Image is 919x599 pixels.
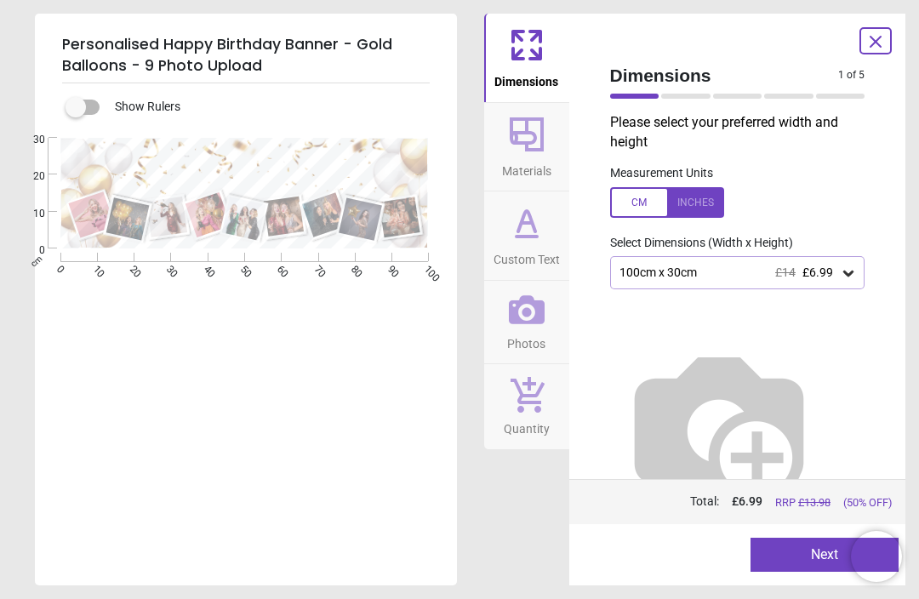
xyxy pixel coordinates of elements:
button: Materials [484,103,569,191]
span: Quantity [504,413,550,438]
iframe: Brevo live chat [851,531,902,582]
span: Photos [507,328,545,353]
span: 1 of 5 [838,68,865,83]
h5: Personalised Happy Birthday Banner - Gold Balloons - 9 Photo Upload [62,27,430,83]
span: Dimensions [494,66,558,91]
div: Total: [608,493,893,511]
button: Photos [484,281,569,364]
label: Measurement Units [610,165,713,182]
span: £ 13.98 [798,496,831,509]
span: RRP [775,495,831,511]
span: 6.99 [739,494,762,508]
span: Dimensions [610,63,839,88]
span: Materials [502,155,551,180]
button: Next [751,538,899,572]
span: 0 [13,243,45,258]
span: 20 [13,169,45,184]
img: Helper for size comparison [610,317,828,534]
p: Please select your preferred width and height [610,113,879,151]
span: 10 [13,207,45,221]
span: £14 [775,265,796,279]
button: Dimensions [484,14,569,102]
button: Quantity [484,364,569,449]
button: Custom Text [484,191,569,280]
span: £ [732,493,762,511]
label: Select Dimensions (Width x Height) [596,235,793,252]
span: £6.99 [802,265,833,279]
span: Custom Text [494,243,560,269]
div: Show Rulers [76,97,457,117]
div: 100cm x 30cm [618,265,841,280]
span: 30 [13,133,45,147]
span: cm [28,254,43,269]
span: (50% OFF) [843,495,892,511]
